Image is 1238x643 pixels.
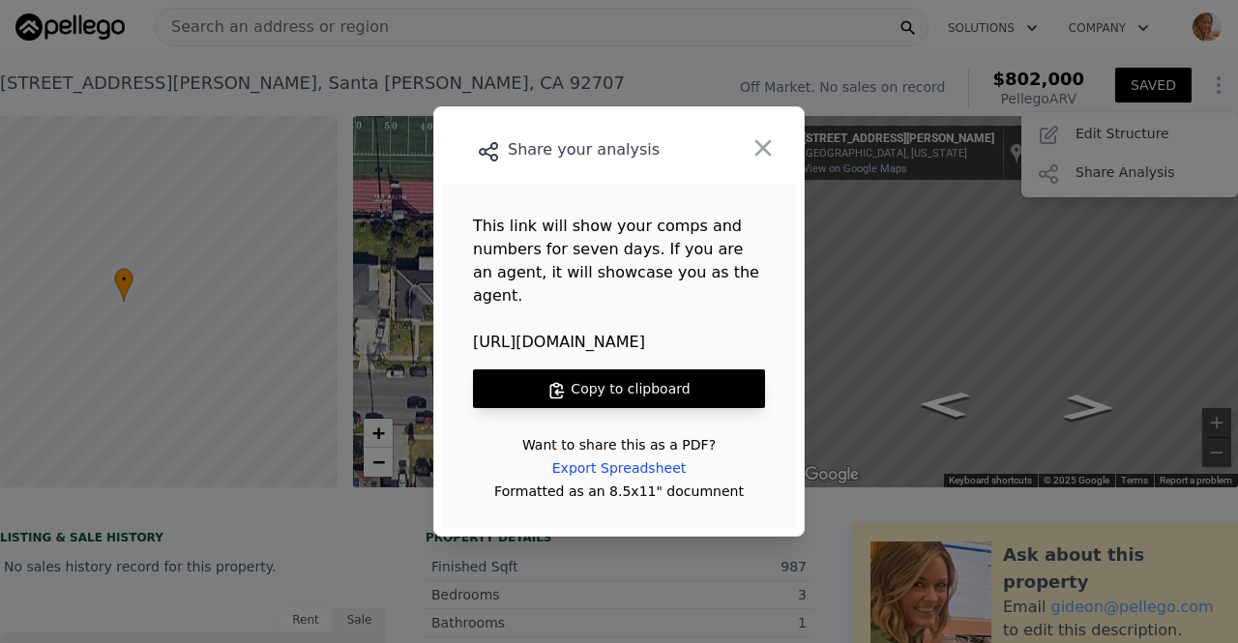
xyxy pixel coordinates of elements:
[473,369,765,408] button: Copy to clipboard
[522,439,716,451] div: Want to share this as a PDF?
[537,451,701,485] div: Export Spreadsheet
[473,331,765,354] span: [URL][DOMAIN_NAME]
[442,184,796,528] main: This link will show your comps and numbers for seven days. If you are an agent, it will showcase ...
[494,485,744,497] div: Formatted as an 8.5x11" documnent
[442,136,725,163] div: Share your analysis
